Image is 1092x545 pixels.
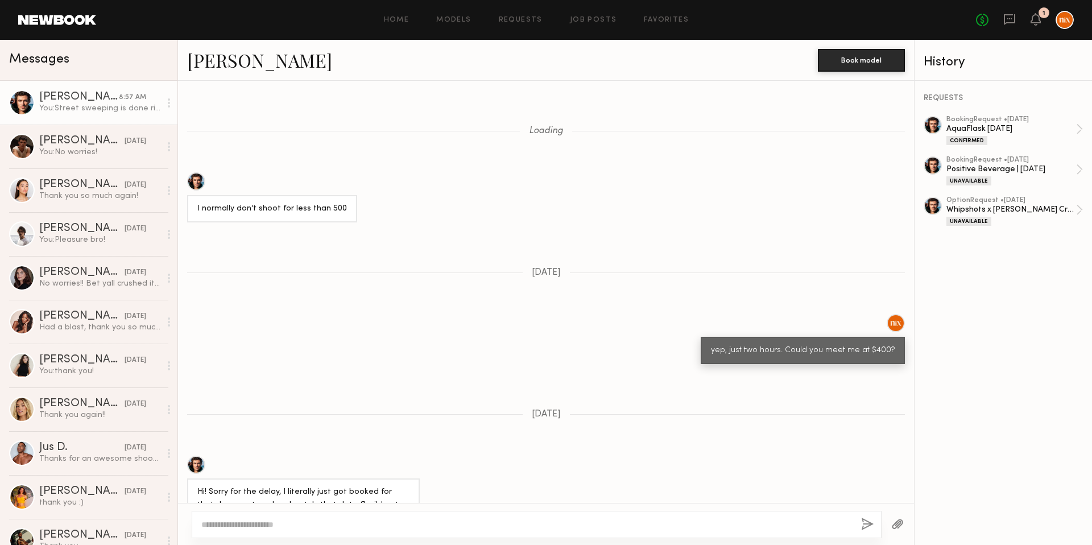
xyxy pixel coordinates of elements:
[818,55,905,64] a: Book model
[39,366,160,377] div: You: thank you!
[924,56,1083,69] div: History
[818,49,905,72] button: Book model
[39,486,125,497] div: [PERSON_NAME]
[125,399,146,410] div: [DATE]
[1043,10,1045,16] div: 1
[39,410,160,420] div: Thank you again!!
[946,156,1083,185] a: bookingRequest •[DATE]Positive Beverage | [DATE]Unavailable
[39,179,125,191] div: [PERSON_NAME]
[570,16,617,24] a: Job Posts
[946,116,1083,145] a: bookingRequest •[DATE]AquaFlask [DATE]Confirmed
[644,16,689,24] a: Favorites
[946,123,1076,134] div: AquaFlask [DATE]
[384,16,409,24] a: Home
[39,234,160,245] div: You: Pleasure bro!
[39,311,125,322] div: [PERSON_NAME]
[125,530,146,541] div: [DATE]
[924,94,1083,102] div: REQUESTS
[39,135,125,147] div: [PERSON_NAME]
[125,355,146,366] div: [DATE]
[946,197,1083,226] a: optionRequest •[DATE]Whipshots x [PERSON_NAME] CreativeUnavailable
[946,164,1076,175] div: Positive Beverage | [DATE]
[39,267,125,278] div: [PERSON_NAME]
[125,224,146,234] div: [DATE]
[9,53,69,66] span: Messages
[39,103,160,114] div: You: Street sweeping is done right at 11am so you shouldn't have any issue finding parking right ...
[125,267,146,278] div: [DATE]
[39,354,125,366] div: [PERSON_NAME]
[39,278,160,289] div: No worries!! Bet yall crushed it! Thank you!!
[946,204,1076,215] div: Whipshots x [PERSON_NAME] Creative
[39,497,160,508] div: thank you :)
[39,453,160,464] div: Thanks for an awesome shoot! Cant wait to make it happen again!
[39,147,160,158] div: You: No worries!
[39,92,119,103] div: [PERSON_NAME]
[532,410,561,419] span: [DATE]
[499,16,543,24] a: Requests
[532,268,561,278] span: [DATE]
[119,92,146,103] div: 8:57 AM
[39,530,125,541] div: [PERSON_NAME]
[436,16,471,24] a: Models
[529,126,563,136] span: Loading
[946,197,1076,204] div: option Request • [DATE]
[125,180,146,191] div: [DATE]
[187,48,332,72] a: [PERSON_NAME]
[39,442,125,453] div: Jus D.
[946,176,991,185] div: Unavailable
[39,322,160,333] div: Had a blast, thank you so much! I hope to work with you again soon.
[946,136,987,145] div: Confirmed
[197,203,347,216] div: I normally don’t shoot for less than 500
[946,217,991,226] div: Unavailable
[39,398,125,410] div: [PERSON_NAME]
[711,344,895,357] div: yep, just two hours. Could you meet me at $400?
[125,486,146,497] div: [DATE]
[125,443,146,453] div: [DATE]
[197,486,409,538] div: Hi! Sorry for the delay, I literally just got booked for that day on a two day shoot. Is that dat...
[125,311,146,322] div: [DATE]
[125,136,146,147] div: [DATE]
[39,223,125,234] div: [PERSON_NAME]
[946,116,1076,123] div: booking Request • [DATE]
[39,191,160,201] div: Thank you so much again!
[946,156,1076,164] div: booking Request • [DATE]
